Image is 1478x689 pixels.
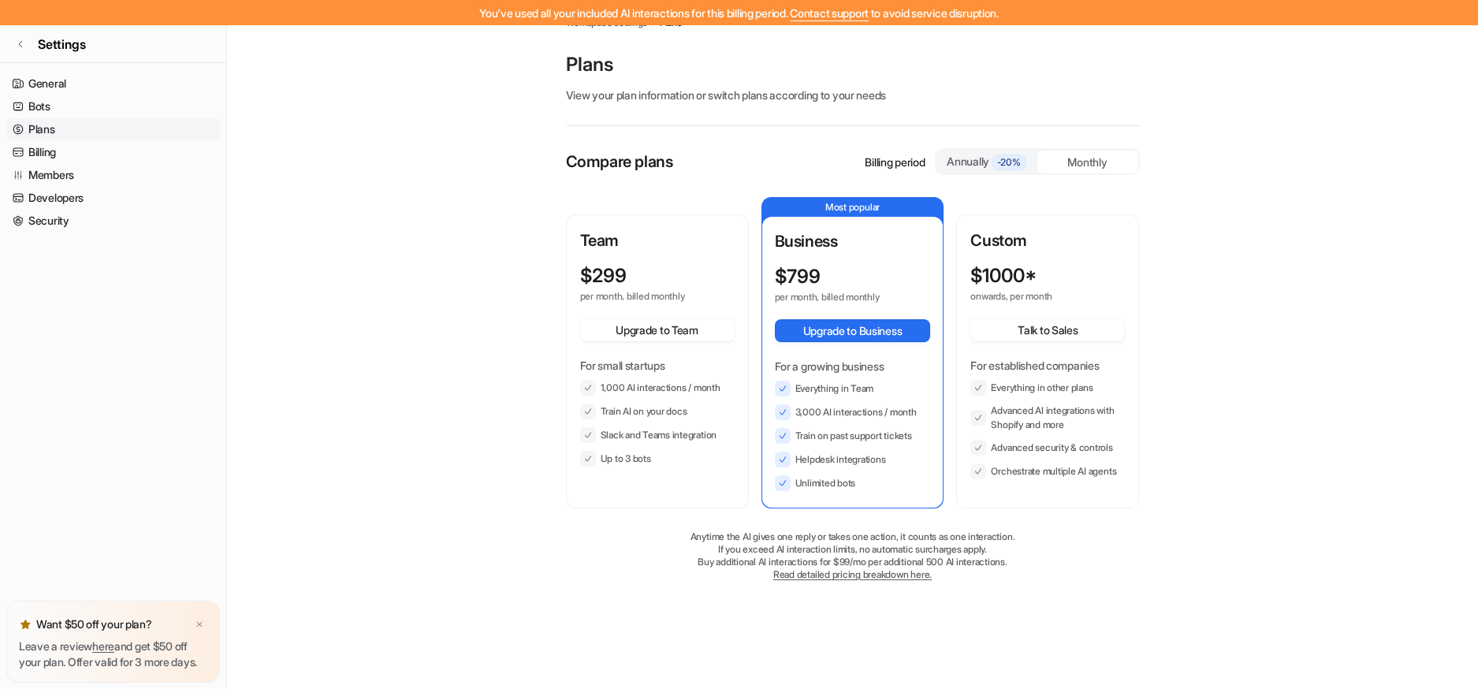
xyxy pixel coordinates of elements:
li: Helpdesk integrations [775,452,931,467]
div: Hello, it says we used up our usage interactions for this billing period. Can you help fix this s... [57,91,303,203]
p: If you exceed AI interaction limits, no automatic surcharges apply. [566,543,1140,556]
p: Anytime the AI gives one reply or takes one action, it counts as one interaction. [566,531,1140,543]
button: Talk to Sales [970,318,1125,341]
div: Close [277,6,305,35]
div: Operator • 4m ago [25,322,116,332]
li: Slack and Teams integration [580,427,735,443]
div: rklouda@cahoot.ai says… [13,91,303,215]
p: Want $50 off your plan? [36,616,152,632]
a: Developers [6,187,220,209]
div: Our usual reply time 🕒 [25,278,246,309]
div: Hello, it says we used up our usage interactions for this billing period. Can you help fix this s... [69,100,290,193]
b: 1 day [39,295,73,307]
li: Everything in Team [775,381,931,397]
a: here [92,639,114,653]
img: x [195,620,204,630]
a: Members [6,164,220,186]
p: Compare plans [566,150,673,173]
p: Buy additional AI interactions for $99/mo per additional 500 AI interactions. [566,556,1140,568]
p: Plans [566,52,1140,77]
p: per month, billed monthly [580,290,706,303]
p: Billing period [865,154,925,170]
button: Upgrade to Business [775,319,931,342]
p: For established companies [970,357,1125,374]
li: Everything in other plans [970,380,1125,396]
p: Custom [970,229,1125,252]
span: Contact support [790,6,869,20]
li: Advanced security & controls [970,440,1125,456]
div: You’ll get replies here and in your email: ✉️ [25,225,246,271]
button: Send a message… [270,510,296,535]
li: Train on past support tickets [775,428,931,444]
img: Profile image for Operator [45,9,70,34]
a: Billing [6,141,220,163]
li: Up to 3 bots [580,451,735,467]
p: For small startups [580,357,735,374]
p: Business [775,229,931,253]
li: Unlimited bots [775,475,931,491]
p: View your plan information or switch plans according to your needs [566,87,1140,103]
img: star [19,618,32,631]
p: per month, billed monthly [775,291,903,304]
b: [EMAIL_ADDRESS] [39,256,151,269]
li: 3,000 AI interactions / month [775,404,931,420]
h1: Operator [76,8,132,20]
li: Orchestrate multiple AI agents [970,464,1125,479]
button: go back [10,6,40,36]
div: You’ll get replies here and in your email:✉️[EMAIL_ADDRESS]Our usual reply time🕒1 dayOperator • 4... [13,215,259,319]
div: Monthly [1037,151,1138,173]
p: Team [580,229,735,252]
p: $ 1000* [970,265,1037,287]
p: Most popular [762,198,944,217]
div: Annually [943,153,1031,170]
span: -20% [992,155,1026,170]
p: For a growing business [775,358,931,374]
li: Advanced AI integrations with Shopify and more [970,404,1125,432]
button: Emoji picker [24,516,37,529]
a: Read detailed pricing breakdown here. [773,568,932,580]
p: onwards, per month [970,290,1096,303]
div: Operator says… [13,215,303,354]
a: Security [6,210,220,232]
p: $ 799 [775,266,821,288]
li: Train AI on your docs [580,404,735,419]
p: Leave a review and get $50 off your plan. Offer valid for 3 more days. [19,639,207,670]
p: The team can also help [76,20,196,35]
a: Plans [6,118,220,140]
button: Home [247,6,277,36]
button: Gif picker [50,516,62,529]
textarea: Message… [13,483,302,510]
li: 1,000 AI interactions / month [580,380,735,396]
a: Bots [6,95,220,117]
button: Upload attachment [75,516,87,529]
button: Upgrade to Team [580,318,735,341]
p: $ 299 [580,265,627,287]
span: Settings [38,35,86,54]
a: General [6,73,220,95]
